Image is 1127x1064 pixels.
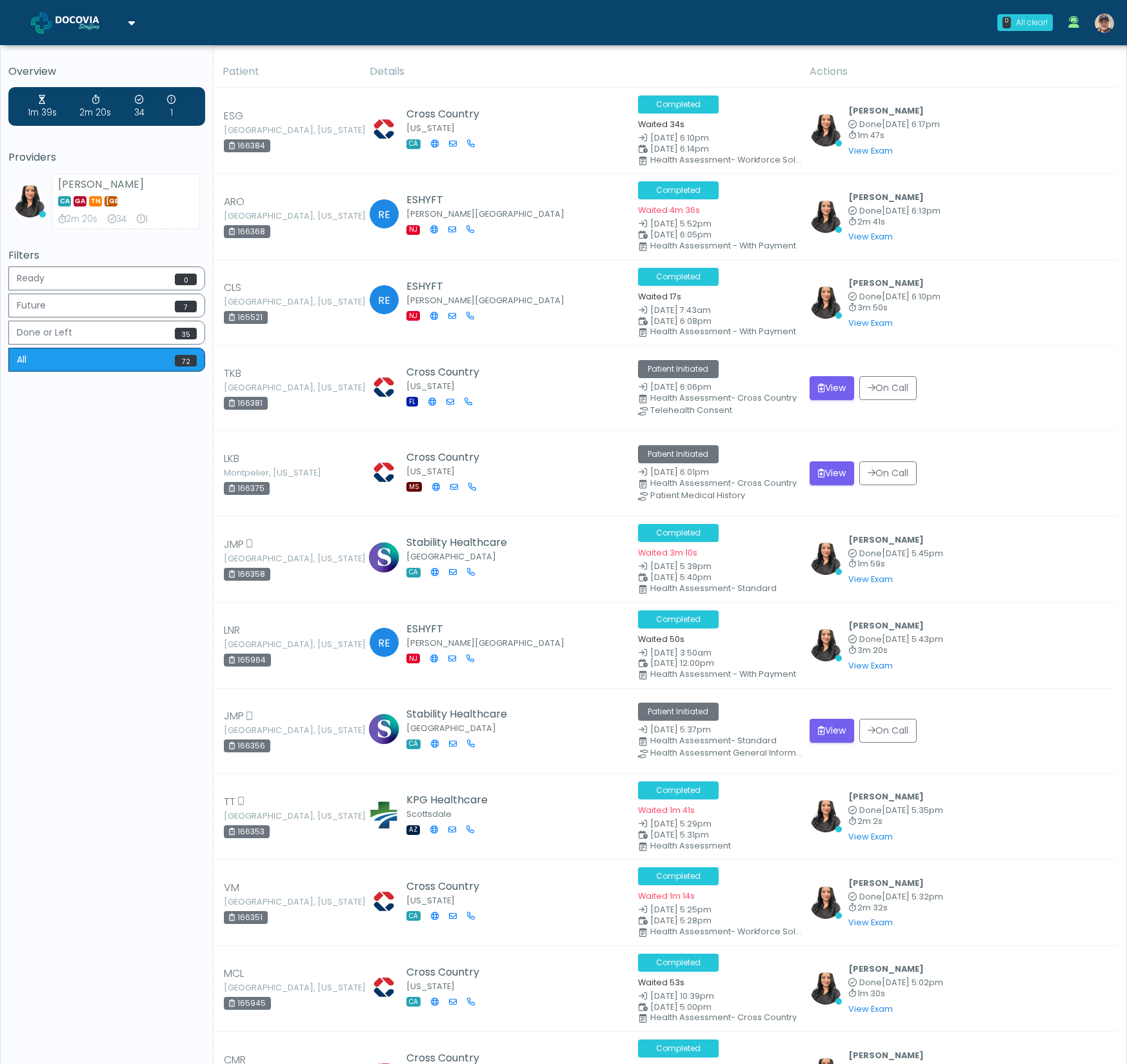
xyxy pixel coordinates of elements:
[650,143,709,154] span: [DATE] 6:14pm
[650,316,712,326] span: [DATE] 6:08pm
[368,713,400,745] img: Meghan Stimmler
[406,281,519,292] h5: ESHYFT
[224,727,295,734] small: [GEOGRAPHIC_DATA], [US_STATE]
[638,547,697,558] small: Waited 3m 10s
[859,291,882,302] span: Done
[406,654,420,663] span: NJ
[638,563,794,571] small: Date Created
[848,660,893,671] a: View Exam
[370,628,399,657] span: RE
[224,298,295,306] small: [GEOGRAPHIC_DATA], [US_STATE]
[89,196,102,206] span: TN
[406,537,507,548] h5: Stability Healthcare
[638,726,794,734] small: Date Created
[406,997,421,1007] span: CA
[848,791,924,802] b: [PERSON_NAME]
[848,277,924,288] b: [PERSON_NAME]
[848,1050,924,1061] b: [PERSON_NAME]
[638,890,695,901] small: Waited 1m 14s
[224,825,270,838] div: 166353
[859,119,882,130] span: Done
[105,196,117,206] span: [GEOGRAPHIC_DATA]
[650,394,806,402] div: Health Assessment- Cross Country
[882,805,943,816] span: [DATE] 5:35pm
[368,456,400,488] img: Lisa Sellers
[406,568,421,577] span: CA
[810,800,842,832] img: Viral Patel
[406,739,421,749] span: CA
[848,207,941,216] small: Completed at
[406,466,455,477] small: [US_STATE]
[848,893,943,901] small: Completed at
[638,917,794,925] small: Scheduled Time
[1095,14,1114,33] img: Amos GFE
[848,831,893,842] a: View Exam
[810,201,842,233] img: Viral Patel
[224,568,270,581] div: 166358
[175,328,197,339] span: 35
[638,360,719,378] span: Patient Initiated
[406,1052,485,1064] h5: Cross Country
[638,268,719,286] span: Completed
[650,724,711,735] span: [DATE] 5:37pm
[638,134,794,143] small: Date Created
[650,657,714,668] span: [DATE] 12:00pm
[650,818,712,829] span: [DATE] 5:29pm
[8,152,205,163] h5: Providers
[990,9,1061,36] a: 0 All clear!
[31,12,52,34] img: Docovia
[224,984,295,992] small: [GEOGRAPHIC_DATA], [US_STATE]
[224,212,295,220] small: [GEOGRAPHIC_DATA], [US_STATE]
[224,812,295,820] small: [GEOGRAPHIC_DATA], [US_STATE]
[406,123,455,134] small: [US_STATE]
[638,445,719,463] span: Patient Initiated
[406,108,485,120] h5: Cross Country
[224,623,240,638] span: LNR
[859,977,882,988] span: Done
[848,917,893,928] a: View Exam
[848,550,943,558] small: Completed at
[848,963,924,974] b: [PERSON_NAME]
[650,492,806,499] div: Patient Medical History
[650,749,806,757] div: Health Assessment General Information
[175,355,197,366] span: 72
[810,719,854,743] button: View
[58,196,71,206] span: CA
[406,808,452,819] small: Scottsdale
[224,739,270,752] div: 166356
[224,911,268,924] div: 166351
[224,708,244,724] span: JMP
[638,906,794,914] small: Date Created
[368,971,400,1003] img: Lisa Sellers
[859,891,882,902] span: Done
[638,119,684,130] small: Waited 34s
[368,113,400,145] img: Lisa Sellers
[650,132,709,143] span: [DATE] 6:10pm
[882,205,941,216] span: [DATE] 6:13pm
[406,623,519,635] h5: ESHYFT
[650,928,806,936] div: Health Assessment- Workforce Solutions
[224,126,295,134] small: [GEOGRAPHIC_DATA], [US_STATE]
[848,218,941,226] small: 2m 41s
[848,574,893,585] a: View Exam
[848,317,893,328] a: View Exam
[224,451,239,467] span: LKB
[224,482,270,495] div: 166375
[224,366,241,381] span: TKB
[638,468,794,477] small: Date Created
[406,139,421,149] span: CA
[638,703,719,721] span: Patient Initiated
[650,242,806,250] div: Health Assessment - With Payment
[859,805,882,816] span: Done
[650,842,806,850] div: Health Assessment
[224,384,295,392] small: [GEOGRAPHIC_DATA], [US_STATE]
[848,534,924,545] b: [PERSON_NAME]
[848,990,943,998] small: 1m 30s
[848,620,924,631] b: [PERSON_NAME]
[406,723,496,734] small: [GEOGRAPHIC_DATA]
[848,878,924,888] b: [PERSON_NAME]
[810,376,854,400] button: View
[368,541,400,574] img: Meghan Stimmler
[650,990,714,1001] span: [DATE] 10:39pm
[848,132,940,140] small: 1m 47s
